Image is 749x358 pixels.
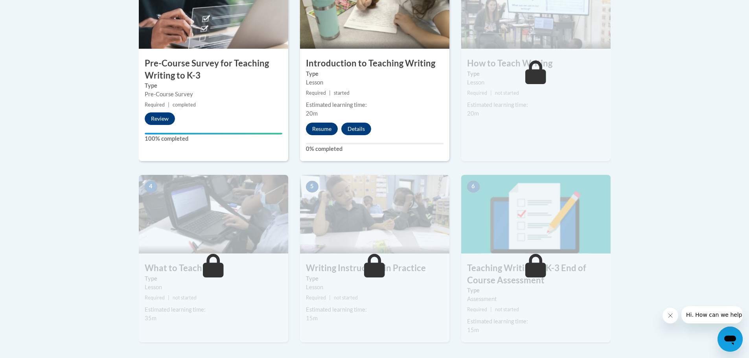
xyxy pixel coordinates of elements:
[306,305,444,314] div: Estimated learning time:
[145,112,175,125] button: Review
[300,262,449,274] h3: Writing Instruction in Practice
[467,101,605,109] div: Estimated learning time:
[329,90,331,96] span: |
[467,78,605,87] div: Lesson
[145,315,156,321] span: 35m
[168,102,169,108] span: |
[145,90,282,99] div: Pre-Course Survey
[145,305,282,314] div: Estimated learning time:
[490,90,492,96] span: |
[139,175,288,253] img: Course Image
[300,57,449,70] h3: Introduction to Teaching Writing
[681,306,743,323] iframe: Message from company
[467,286,605,295] label: Type
[495,90,519,96] span: not started
[663,308,678,323] iframe: Close message
[145,295,165,301] span: Required
[461,57,611,70] h3: How to Teach Writing
[334,295,358,301] span: not started
[173,295,197,301] span: not started
[467,90,487,96] span: Required
[306,145,444,153] label: 0% completed
[145,81,282,90] label: Type
[306,274,444,283] label: Type
[173,102,196,108] span: completed
[467,307,487,312] span: Required
[306,295,326,301] span: Required
[341,123,371,135] button: Details
[145,133,282,134] div: Your progress
[467,327,479,333] span: 15m
[467,295,605,303] div: Assessment
[145,181,157,193] span: 4
[145,134,282,143] label: 100% completed
[306,123,338,135] button: Resume
[495,307,519,312] span: not started
[490,307,492,312] span: |
[306,70,444,78] label: Type
[329,295,331,301] span: |
[306,283,444,292] div: Lesson
[306,78,444,87] div: Lesson
[139,262,288,274] h3: What to Teach
[168,295,169,301] span: |
[306,315,318,321] span: 15m
[467,70,605,78] label: Type
[461,175,611,253] img: Course Image
[467,110,479,117] span: 20m
[306,181,318,193] span: 5
[467,181,480,193] span: 6
[334,90,350,96] span: started
[5,6,64,12] span: Hi. How can we help?
[139,57,288,82] h3: Pre-Course Survey for Teaching Writing to K-3
[461,262,611,286] h3: Teaching Writing to K-3 End of Course Assessment
[467,317,605,326] div: Estimated learning time:
[145,102,165,108] span: Required
[306,90,326,96] span: Required
[145,274,282,283] label: Type
[300,175,449,253] img: Course Image
[306,101,444,109] div: Estimated learning time:
[718,327,743,352] iframe: Button to launch messaging window
[145,283,282,292] div: Lesson
[306,110,318,117] span: 20m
